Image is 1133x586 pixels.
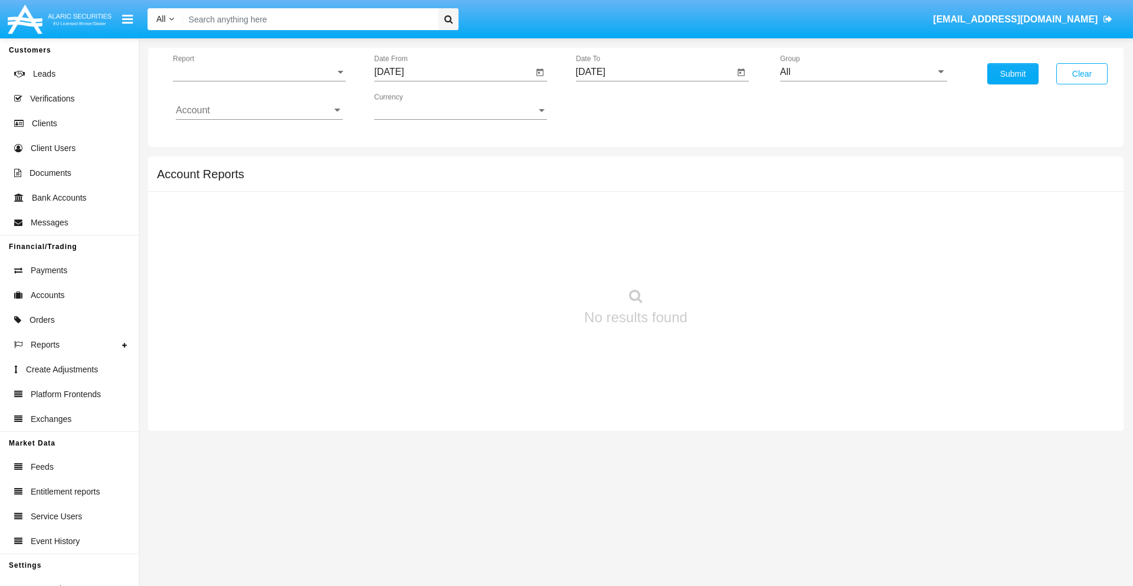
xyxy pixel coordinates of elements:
a: [EMAIL_ADDRESS][DOMAIN_NAME] [928,3,1118,36]
span: Clients [32,117,57,130]
span: Service Users [31,510,82,523]
span: Payments [31,264,67,277]
span: Documents [30,167,71,179]
span: Leads [33,68,55,80]
span: Event History [31,535,80,548]
button: Open calendar [734,66,748,80]
input: Search [183,8,434,30]
span: Currency [374,105,536,116]
span: Bank Accounts [32,192,87,204]
span: Feeds [31,461,54,473]
button: Clear [1056,63,1108,84]
img: Logo image [6,2,113,37]
span: Verifications [30,93,74,105]
span: Report [173,67,335,77]
span: Exchanges [31,413,71,425]
span: All [156,14,166,24]
span: Entitlement reports [31,486,100,498]
span: Messages [31,217,68,229]
p: No results found [584,307,687,328]
span: Platform Frontends [31,388,101,401]
span: Client Users [31,142,76,155]
h5: Account Reports [157,169,244,179]
span: [EMAIL_ADDRESS][DOMAIN_NAME] [933,14,1098,24]
span: Reports [31,339,60,351]
button: Submit [987,63,1039,84]
span: Orders [30,314,55,326]
span: Create Adjustments [26,364,98,376]
span: Accounts [31,289,65,302]
button: Open calendar [533,66,547,80]
a: All [148,13,183,25]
